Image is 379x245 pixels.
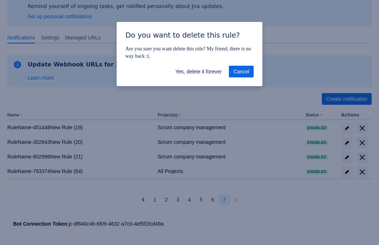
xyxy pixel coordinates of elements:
[233,66,249,77] span: Cancel
[125,45,254,60] p: Are you sure you want delete this rule? My friend, there is no way back :(.
[171,66,226,77] button: Yes, delete it forever
[125,31,240,39] span: Do you want to delete this rule?
[175,66,222,77] span: Yes, delete it forever
[229,66,254,77] button: Cancel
